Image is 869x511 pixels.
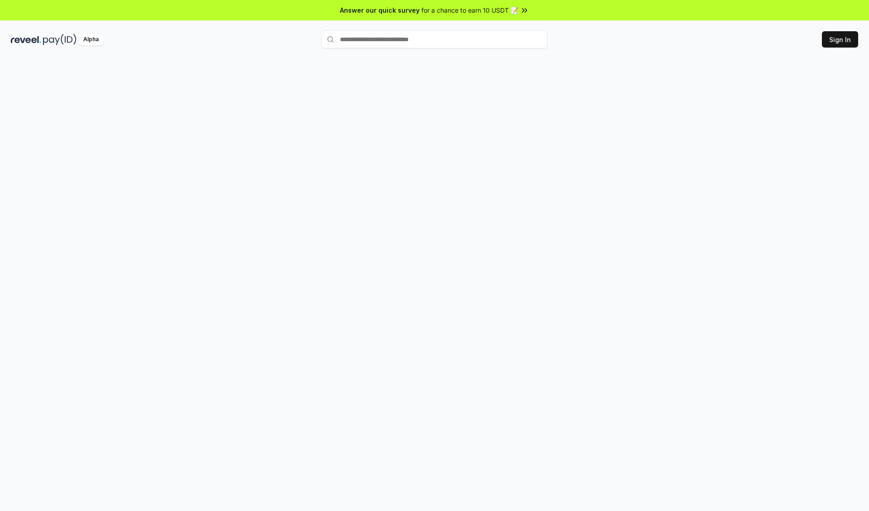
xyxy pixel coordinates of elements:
span: Answer our quick survey [340,5,420,15]
span: for a chance to earn 10 USDT 📝 [421,5,518,15]
div: Alpha [78,34,104,45]
button: Sign In [822,31,858,48]
img: reveel_dark [11,34,41,45]
img: pay_id [43,34,76,45]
